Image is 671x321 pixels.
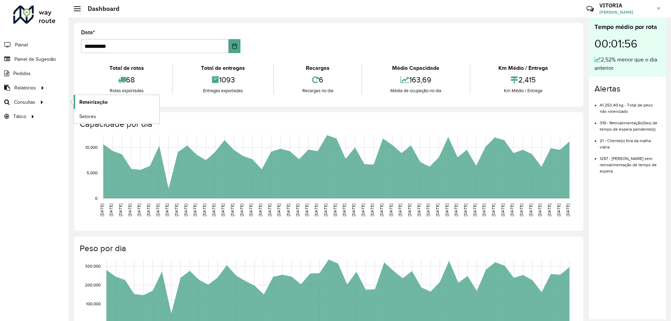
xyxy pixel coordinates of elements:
text: [DATE] [537,204,542,216]
span: [PERSON_NAME] [599,9,652,15]
text: [DATE] [528,204,533,216]
text: [DATE] [417,204,421,216]
text: [DATE] [379,204,384,216]
div: Média Capacidade [364,64,468,72]
div: 2,52% menor que o dia anterior [594,56,660,72]
text: [DATE] [128,204,132,216]
span: Tático [13,113,26,120]
button: Choose Date [229,39,241,53]
span: Pedidos [13,70,31,77]
span: Relatórios [14,84,36,92]
text: [DATE] [276,204,281,216]
label: Data [81,28,95,37]
text: [DATE] [333,204,337,216]
div: 163,69 [364,72,468,87]
div: Entregas exportadas [174,87,271,94]
div: Total de entregas [174,64,271,72]
text: [DATE] [510,204,514,216]
text: [DATE] [547,204,551,216]
a: Setores [74,109,159,123]
text: [DATE] [370,204,374,216]
div: Rotas exportadas [83,87,170,94]
span: Roteirização [79,99,108,106]
text: [DATE] [137,204,141,216]
text: [DATE] [361,204,365,216]
text: [DATE] [248,204,253,216]
text: 0 [95,196,98,200]
text: [DATE] [295,204,300,216]
text: [DATE] [165,204,169,216]
text: [DATE] [230,204,235,216]
text: [DATE] [174,204,179,216]
div: 68 [83,72,170,87]
text: 5,000 [87,170,98,175]
li: 1297 - [PERSON_NAME] sem retroalimentação de tempo de espera [600,150,660,174]
span: Consultas [14,99,35,106]
text: [DATE] [211,204,216,216]
h3: VITORIA [599,2,652,9]
div: 00:01:56 [594,32,660,56]
text: [DATE] [258,204,262,216]
text: 200,000 [85,283,101,287]
text: [DATE] [342,204,346,216]
text: [DATE] [435,204,440,216]
text: [DATE] [565,204,570,216]
a: Contato Rápido [583,1,598,16]
text: [DATE] [407,204,412,216]
text: [DATE] [146,204,151,216]
text: [DATE] [118,204,123,216]
text: [DATE] [304,204,309,216]
h2: Dashboard [81,5,120,13]
div: 6 [276,72,360,87]
li: 319 - Retroalimentação(ões) de tempo de espera pendente(s) [600,115,660,132]
text: [DATE] [221,204,225,216]
span: Painel de Sugestão [14,56,56,63]
text: [DATE] [389,204,393,216]
text: [DATE] [472,204,477,216]
li: 21 - Cliente(s) fora da malha viária [600,132,660,150]
span: Painel [15,41,28,49]
text: [DATE] [556,204,561,216]
text: [DATE] [202,204,207,216]
text: [DATE] [193,204,197,216]
a: Roteirização [74,95,159,109]
h4: Capacidade por dia [80,119,576,129]
text: [DATE] [398,204,402,216]
div: Recargas [276,64,360,72]
span: Setores [79,113,96,120]
text: [DATE] [500,204,505,216]
div: 2,415 [472,72,575,87]
li: 41.253,40 kg - Total de peso não roteirizado [600,97,660,115]
text: 10,000 [85,145,98,149]
text: [DATE] [426,204,430,216]
div: Km Médio / Entrega [472,64,575,72]
text: [DATE] [491,204,496,216]
text: [DATE] [183,204,188,216]
text: [DATE] [463,204,468,216]
text: [DATE] [100,204,104,216]
text: [DATE] [267,204,272,216]
text: [DATE] [156,204,160,216]
text: [DATE] [519,204,524,216]
text: [DATE] [314,204,318,216]
text: [DATE] [286,204,290,216]
div: Recargas no dia [276,87,360,94]
text: [DATE] [323,204,328,216]
text: [DATE] [445,204,449,216]
div: Média de ocupação no dia [364,87,468,94]
div: Tempo médio por rota [594,22,660,32]
text: [DATE] [454,204,458,216]
text: [DATE] [109,204,113,216]
div: Total de rotas [83,64,170,72]
text: [DATE] [351,204,356,216]
text: [DATE] [239,204,244,216]
h4: Alertas [594,84,660,94]
text: [DATE] [482,204,486,216]
text: 300,000 [85,264,101,269]
div: 1093 [174,72,271,87]
h4: Peso por dia [80,243,576,254]
text: 100,000 [86,301,101,306]
div: Km Médio / Entrega [472,87,575,94]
